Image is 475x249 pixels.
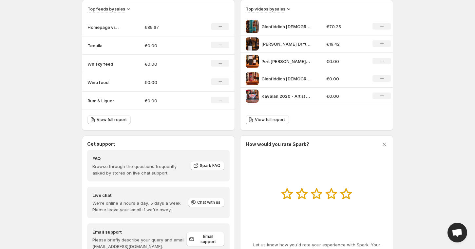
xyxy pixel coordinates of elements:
img: Glenfiddich 16 Years Old 2025 - Aston Martin Formula One Team 43% [246,20,259,33]
p: Glenfiddich [DEMOGRAPHIC_DATA] 2024 - [GEOGRAPHIC_DATA] 47.6% [261,75,311,82]
img: Kavalan 2020 - Artist Series - Paul Chiang - 4x 1000ml (full set) [246,90,259,103]
h3: Top feeds by sales [87,6,125,12]
span: Spark FAQ [200,163,220,168]
p: €0.00 [144,97,191,104]
p: €0.00 [144,61,191,67]
p: Homepage video feed [87,24,120,31]
span: Email support [196,234,220,244]
a: Spark FAQ [191,161,224,170]
p: Glenfiddich [DEMOGRAPHIC_DATA] 2025 - Aston [PERSON_NAME] Formula One Team 43% [261,23,311,30]
img: Port Ellen 27 Years Old 1978 2006 - 6th Release - Diageo Special Releases 2006 54.2% (1 of 4560) [246,55,259,68]
p: We're online 8 hours a day, 5 days a week. Please leave your email if we're away. [92,200,187,213]
p: €0.00 [326,93,365,99]
div: Open chat [447,223,467,242]
p: [PERSON_NAME] Drift [PERSON_NAME] Limited Release Chenin Blanc 2022 [261,41,311,47]
p: Whisky feed [87,61,120,67]
span: View full report [255,117,285,122]
h3: Top videos by sales [246,6,285,12]
h3: Get support [87,141,115,147]
p: €89.67 [144,24,191,31]
h3: How would you rate Spark? [246,141,309,148]
button: Chat with us [188,198,224,207]
p: Kavalan 2020 - Artist Series - [PERSON_NAME] - 4x 1000ml (full set) [261,93,311,99]
p: €0.00 [326,75,365,82]
p: Browse through the questions frequently asked by stores on live chat support. [92,163,186,176]
h4: Live chat [92,192,187,198]
a: View full report [246,115,289,124]
img: Alvi's Drift Albertus Viljoen Limited Release Chenin Blanc 2022 [246,37,259,51]
a: View full report [87,115,131,124]
a: Email support [186,232,224,246]
h4: Email support [92,229,186,235]
p: Port [PERSON_NAME] [DEMOGRAPHIC_DATA] 1978 2006 - 6th Release - Diageo Special Releases 2006 54.2... [261,58,311,65]
p: €0.00 [326,58,365,65]
p: Tequila [87,42,120,49]
span: View full report [97,117,127,122]
p: €19.42 [326,41,365,47]
img: Glenfiddich 31 Years Old 2024 - Grand Château 47.6% [246,72,259,85]
p: Rum & Liquor [87,97,120,104]
p: €0.00 [144,42,191,49]
h4: FAQ [92,155,186,162]
p: €0.00 [144,79,191,86]
p: €70.25 [326,23,365,30]
span: Chat with us [197,200,220,205]
p: Wine feed [87,79,120,86]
